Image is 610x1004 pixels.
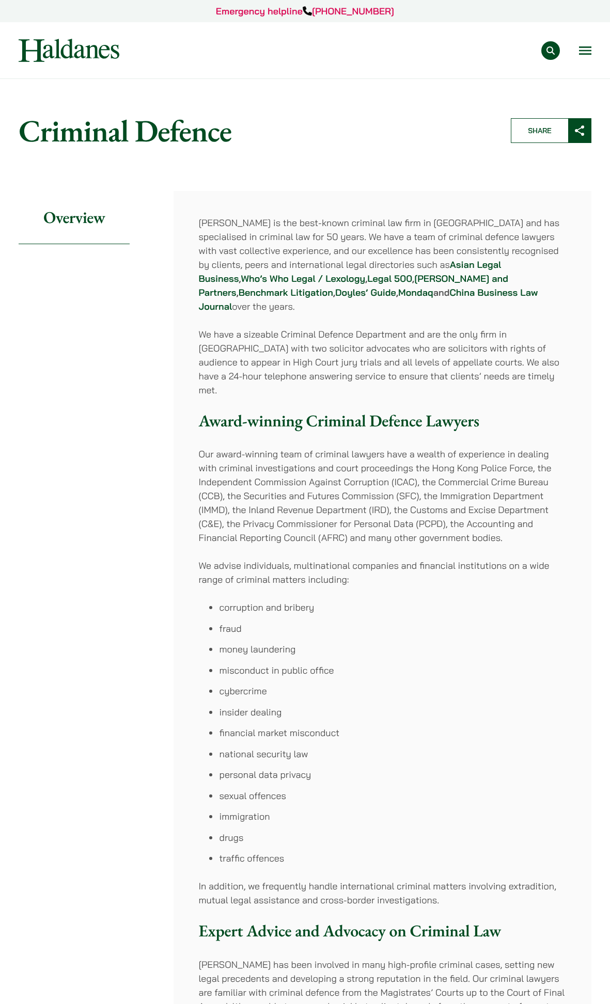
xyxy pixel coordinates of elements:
li: national security law [219,747,567,761]
li: misconduct in public office [219,663,567,677]
p: Our award-winning team of criminal lawyers have a wealth of experience in dealing with criminal i... [198,447,567,545]
h3: Award-winning Criminal Defence Lawyers [198,411,567,431]
strong: , , [236,286,335,298]
li: fraud [219,621,567,635]
strong: , [365,273,367,284]
p: We advise individuals, multinational companies and financial institutions on a wide range of crim... [198,559,567,586]
a: China Business Law Journal [198,286,538,312]
a: [PERSON_NAME] and Partners [198,273,508,298]
li: drugs [219,831,567,844]
p: In addition, we frequently handle international criminal matters involving extradition, mutual le... [198,879,567,907]
li: corruption and bribery [219,600,567,614]
button: Search [541,41,560,60]
a: Emergency helpline[PHONE_NUMBER] [216,5,394,17]
h3: Expert Advice and Advocacy on Criminal Law [198,921,567,941]
li: immigration [219,809,567,823]
li: personal data privacy [219,768,567,782]
a: Who’s Who Legal / Lexology [241,273,365,284]
img: Logo of Haldanes [19,39,119,62]
strong: , [412,273,414,284]
a: Benchmark Litigation [239,286,333,298]
li: insider dealing [219,705,567,719]
p: [PERSON_NAME] is the best-known criminal law firm in [GEOGRAPHIC_DATA] and has specialised in cri... [198,216,567,313]
button: Open menu [579,46,591,55]
h1: Criminal Defence [19,112,493,149]
li: financial market misconduct [219,726,567,740]
strong: , [239,273,241,284]
button: Share [511,118,591,143]
li: money laundering [219,642,567,656]
strong: and [433,286,450,298]
a: Asian Legal Business [198,259,501,284]
li: traffic offences [219,851,567,865]
a: Doyles’ Guide [335,286,396,298]
span: Share [511,119,568,142]
li: cybercrime [219,684,567,698]
p: We have a sizeable Criminal Defence Department and are the only firm in [GEOGRAPHIC_DATA] with tw... [198,327,567,397]
strong: , [396,286,398,298]
li: sexual offences [219,789,567,803]
a: Mondaq [398,286,433,298]
h2: Overview [19,191,130,244]
a: Legal 500 [367,273,412,284]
